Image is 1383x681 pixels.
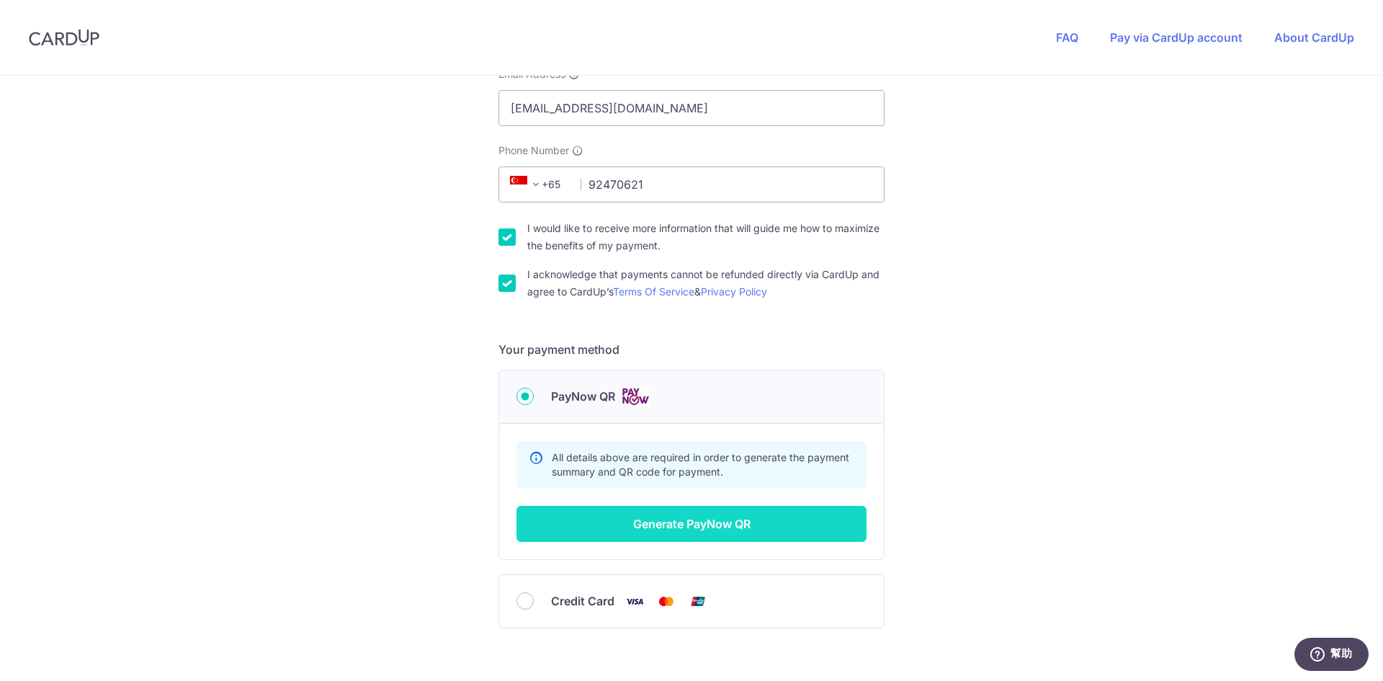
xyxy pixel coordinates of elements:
[516,592,867,610] div: Credit Card Visa Mastercard Union Pay
[621,388,650,406] img: Cards logo
[701,285,767,298] a: Privacy Policy
[498,90,885,126] input: Email address
[506,176,570,193] span: +65
[551,592,614,610] span: Credit Card
[1294,638,1369,674] iframe: 開啟您可用於找到更多資訊的 Widget
[620,592,649,610] img: Visa
[498,143,569,158] span: Phone Number
[516,388,867,406] div: PayNow QR Cards logo
[552,451,849,478] span: All details above are required in order to generate the payment summary and QR code for payment.
[1056,30,1078,45] a: FAQ
[527,266,885,301] label: I acknowledge that payments cannot be refunded directly via CardUp and agree to CardUp’s &
[527,220,885,254] label: I would like to receive more information that will guide me how to maximize the benefits of my pa...
[498,341,885,358] h5: Your payment method
[1274,30,1354,45] a: About CardUp
[684,592,712,610] img: Union Pay
[510,176,545,193] span: +65
[652,592,681,610] img: Mastercard
[551,388,615,405] span: PayNow QR
[516,506,867,542] button: Generate PayNow QR
[613,285,694,298] a: Terms Of Service
[1110,30,1243,45] a: Pay via CardUp account
[29,29,99,46] img: CardUp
